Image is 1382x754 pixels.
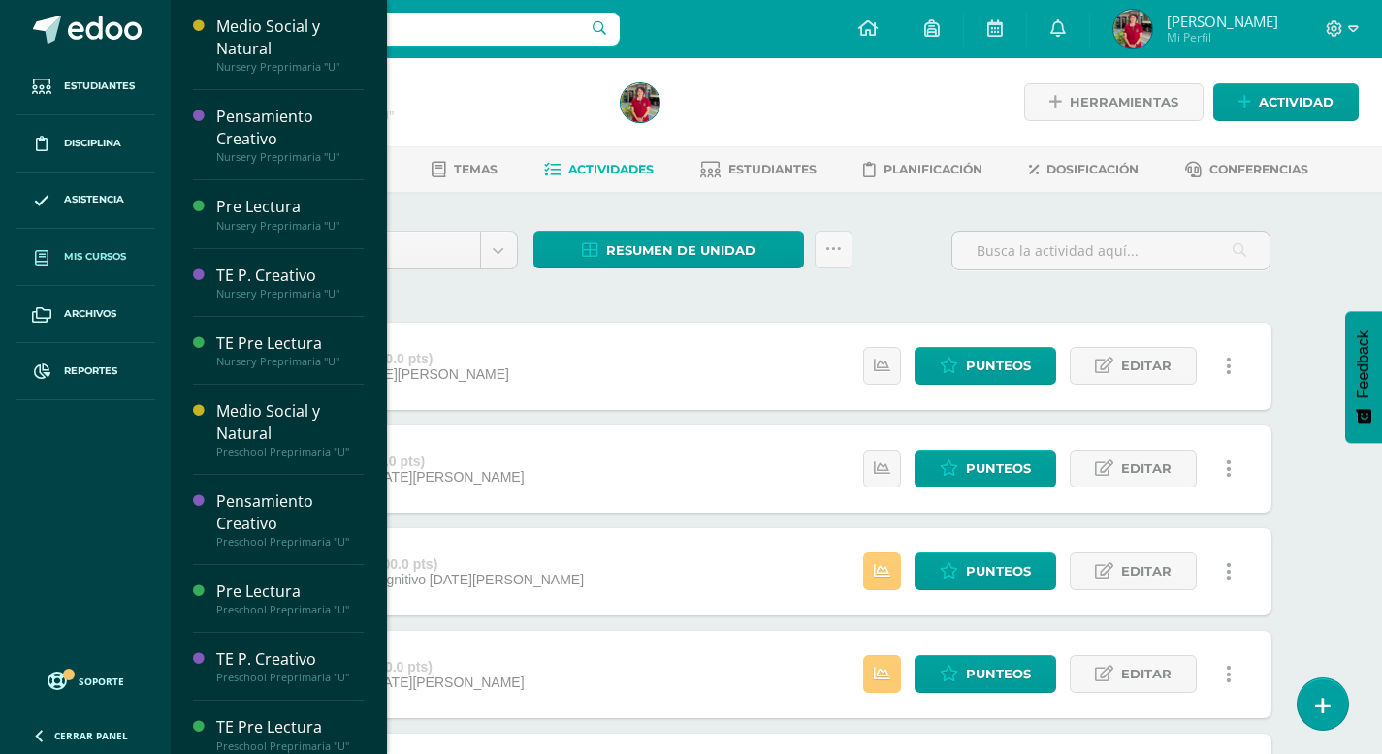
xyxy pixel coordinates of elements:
span: Editar [1121,451,1172,487]
div: Pensamiento Creativo [216,490,364,535]
span: Actividad [1259,84,1334,120]
span: [DATE][PERSON_NAME] [370,675,524,690]
a: Punteos [915,347,1056,385]
a: Estudiantes [16,58,155,115]
a: Actividad [1213,83,1359,121]
div: Kinder Preprimaria 'U' [244,107,597,125]
span: Resumen de unidad [606,233,755,268]
div: Nursery Preprimaria "U" [216,150,364,164]
span: Mis cursos [64,249,126,265]
a: Archivos [16,286,155,343]
div: Preschool Preprimaria "U" [216,739,364,753]
span: Mi Perfil [1167,29,1278,46]
div: Nursery Preprimaria "U" [216,60,364,74]
span: Actividades [568,162,654,176]
div: Preschool Preprimaria "U" [216,603,364,616]
span: Cerrar panel [54,729,128,742]
strong: (100.0 pts) [366,659,433,675]
a: Reportes [16,343,155,400]
div: DICTADO [305,351,509,366]
div: Libro 217 [305,659,524,675]
strong: (100.0 pts) [358,454,425,469]
div: Preschool Preprimaria "U" [216,671,364,684]
span: Dosificación [1046,162,1139,176]
div: Preschool Preprimaria "U" [216,535,364,549]
div: TE Pre Lectura [216,332,364,355]
a: Medio Social y NaturalPreschool Preprimaria "U" [216,400,364,458]
a: Conferencias [1185,154,1308,185]
div: TE P. Creativo [216,265,364,287]
span: Editar [1121,348,1172,384]
a: Pre LecturaPreschool Preprimaria "U" [216,581,364,616]
div: TE Pre Lectura [216,716,364,738]
a: TE Pre LecturaNursery Preprimaria "U" [216,332,364,368]
input: Busca un usuario... [183,13,620,46]
span: Temas [454,162,498,176]
span: Punteos [966,451,1031,487]
div: Nursery Preprimaria "U" [216,355,364,368]
div: Preschool Preprimaria "U" [216,445,364,458]
span: Editar [1121,553,1172,589]
div: TE P. Creativo [216,648,364,671]
button: Feedback - Mostrar encuesta [1345,311,1382,443]
span: Punteos [966,348,1031,384]
a: Punteos [915,450,1056,487]
span: Archivos [64,306,116,322]
span: Asistencia [64,192,124,207]
span: Soporte [79,675,124,688]
a: Dosificación [1029,154,1139,185]
a: Mis cursos [16,229,155,286]
a: Medio Social y NaturalNursery Preprimaria "U" [216,16,364,74]
span: Estudiantes [728,162,817,176]
span: [DATE][PERSON_NAME] [430,572,584,587]
a: Planificación [863,154,982,185]
span: Herramientas [1070,84,1178,120]
div: Folleto C7 [305,556,584,572]
a: Punteos [915,655,1056,693]
span: Estudiantes [64,79,135,94]
a: Unidad 3 [283,232,517,268]
a: Resumen de unidad [533,231,804,268]
a: Estudiantes [700,154,817,185]
a: Pensamiento CreativoPreschool Preprimaria "U" [216,490,364,549]
div: Nursery Preprimaria "U" [216,287,364,300]
span: Punteos [966,553,1031,589]
div: Nursery Preprimaria "U" [216,219,364,233]
span: Feedback [1355,330,1372,398]
div: Libro 23 [305,454,524,469]
span: [PERSON_NAME] [1167,12,1278,31]
a: Temas [432,154,498,185]
a: Soporte [23,667,147,693]
span: Punteos [966,656,1031,692]
a: TE Pre LecturaPreschool Preprimaria "U" [216,716,364,752]
span: Reportes [64,363,117,379]
a: Punteos [915,552,1056,590]
span: Editar [1121,656,1172,692]
a: Herramientas [1024,83,1204,121]
a: Asistencia [16,173,155,230]
a: TE P. CreativoPreschool Preprimaria "U" [216,648,364,684]
div: Pensamiento Creativo [216,106,364,150]
div: Pre Lectura [216,581,364,603]
a: Disciplina [16,115,155,173]
span: [DATE][PERSON_NAME] [370,469,524,485]
a: TE P. CreativoNursery Preprimaria "U" [216,265,364,300]
img: ca5a5a9677dd446ab467438bb47c19de.png [1113,10,1152,48]
span: Disciplina [64,136,121,151]
a: Pensamiento CreativoNursery Preprimaria "U" [216,106,364,164]
span: Conferencias [1209,162,1308,176]
div: Medio Social y Natural [216,16,364,60]
strong: (100.0 pts) [366,351,433,366]
span: Planificación [884,162,982,176]
a: Actividades [544,154,654,185]
div: Medio Social y Natural [216,400,364,445]
div: Pre Lectura [216,196,364,218]
h1: Pre Lectura [244,79,597,107]
span: [DATE][PERSON_NAME] [355,366,509,382]
img: ca5a5a9677dd446ab467438bb47c19de.png [621,83,659,122]
a: Pre LecturaNursery Preprimaria "U" [216,196,364,232]
strong: (100.0 pts) [370,556,437,572]
input: Busca la actividad aquí... [952,232,1270,269]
